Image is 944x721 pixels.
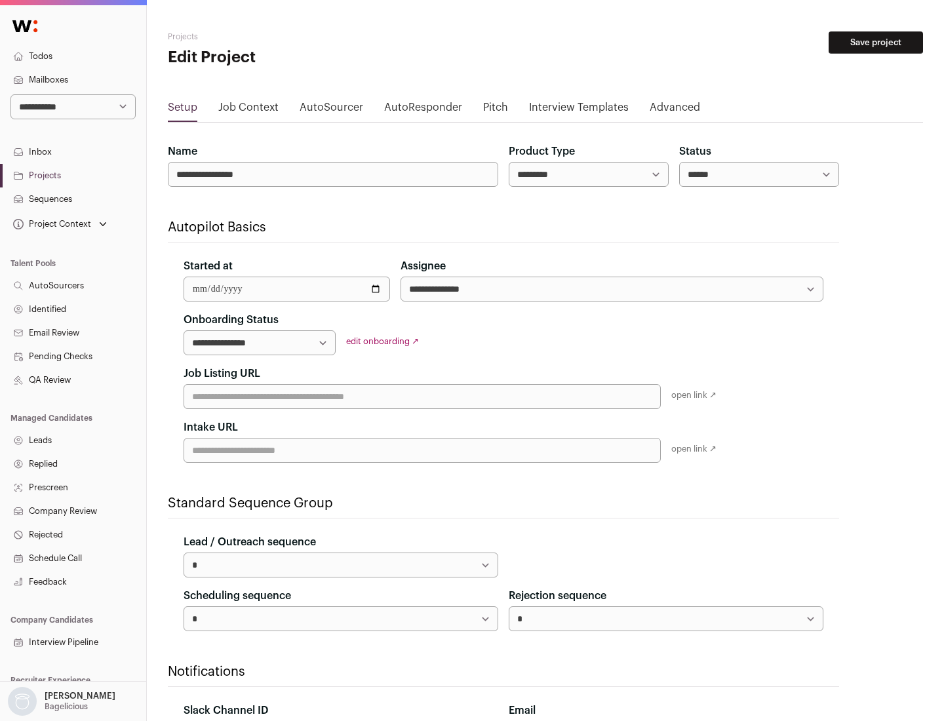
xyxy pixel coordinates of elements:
[10,219,91,229] div: Project Context
[218,100,279,121] a: Job Context
[45,691,115,701] p: [PERSON_NAME]
[384,100,462,121] a: AutoResponder
[168,494,839,513] h2: Standard Sequence Group
[184,366,260,381] label: Job Listing URL
[650,100,700,121] a: Advanced
[10,215,109,233] button: Open dropdown
[168,47,420,68] h1: Edit Project
[168,663,839,681] h2: Notifications
[300,100,363,121] a: AutoSourcer
[829,31,923,54] button: Save project
[168,144,197,159] label: Name
[509,703,823,718] div: Email
[509,588,606,604] label: Rejection sequence
[679,144,711,159] label: Status
[346,337,419,345] a: edit onboarding ↗
[184,588,291,604] label: Scheduling sequence
[168,31,420,42] h2: Projects
[401,258,446,274] label: Assignee
[184,312,279,328] label: Onboarding Status
[5,687,118,716] button: Open dropdown
[5,13,45,39] img: Wellfound
[184,258,233,274] label: Started at
[168,100,197,121] a: Setup
[8,687,37,716] img: nopic.png
[184,534,316,550] label: Lead / Outreach sequence
[509,144,575,159] label: Product Type
[483,100,508,121] a: Pitch
[168,218,839,237] h2: Autopilot Basics
[529,100,629,121] a: Interview Templates
[184,419,238,435] label: Intake URL
[184,703,268,718] label: Slack Channel ID
[45,701,88,712] p: Bagelicious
